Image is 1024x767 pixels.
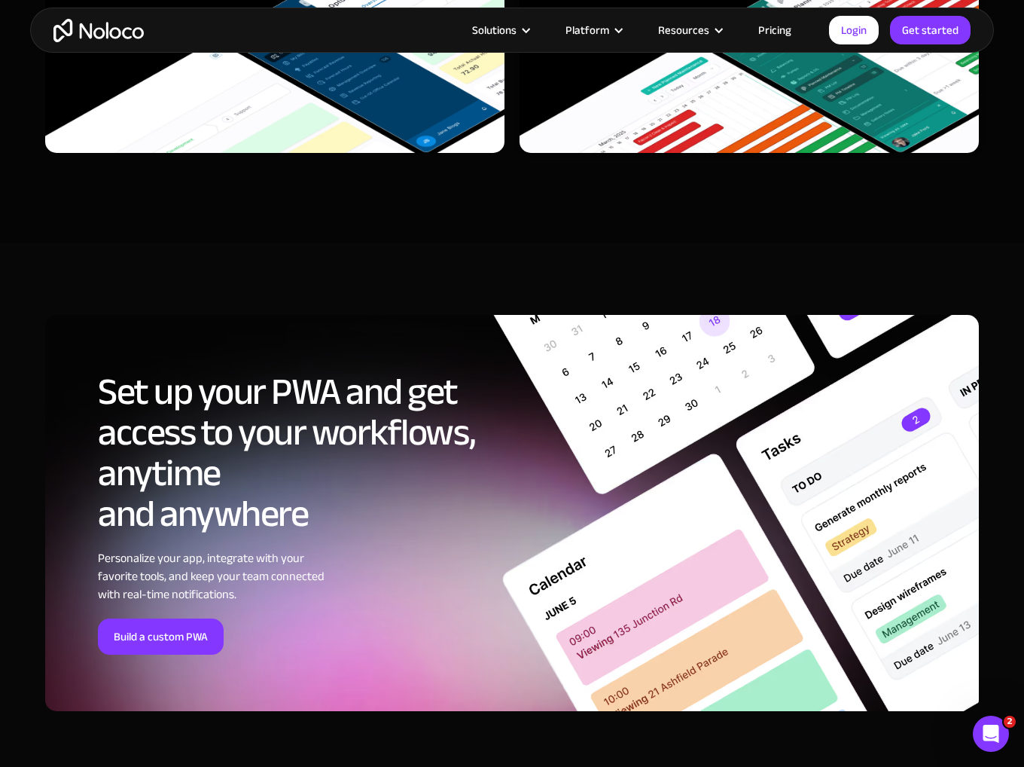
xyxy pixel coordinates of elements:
[829,16,879,44] a: Login
[639,20,739,40] div: Resources
[547,20,639,40] div: Platform
[98,619,224,655] a: Build a custom PWA
[658,20,709,40] div: Resources
[98,371,478,534] h2: Set up your PWA and get access to your workflows, anytime and anywhere
[565,20,609,40] div: Platform
[453,20,547,40] div: Solutions
[98,549,478,604] div: Personalize your app, integrate with your favorite tools, and keep your team connected with real-...
[890,16,971,44] a: Get started
[1004,716,1016,728] span: 2
[739,20,810,40] a: Pricing
[973,716,1009,752] iframe: Intercom live chat
[53,19,144,42] a: home
[472,20,517,40] div: Solutions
